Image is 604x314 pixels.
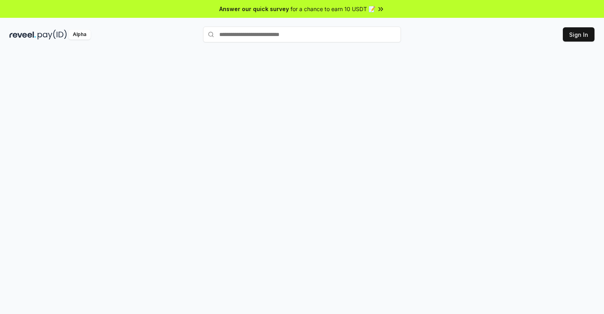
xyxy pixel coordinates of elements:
[563,27,595,42] button: Sign In
[291,5,375,13] span: for a chance to earn 10 USDT 📝
[68,30,91,40] div: Alpha
[38,30,67,40] img: pay_id
[219,5,289,13] span: Answer our quick survey
[9,30,36,40] img: reveel_dark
